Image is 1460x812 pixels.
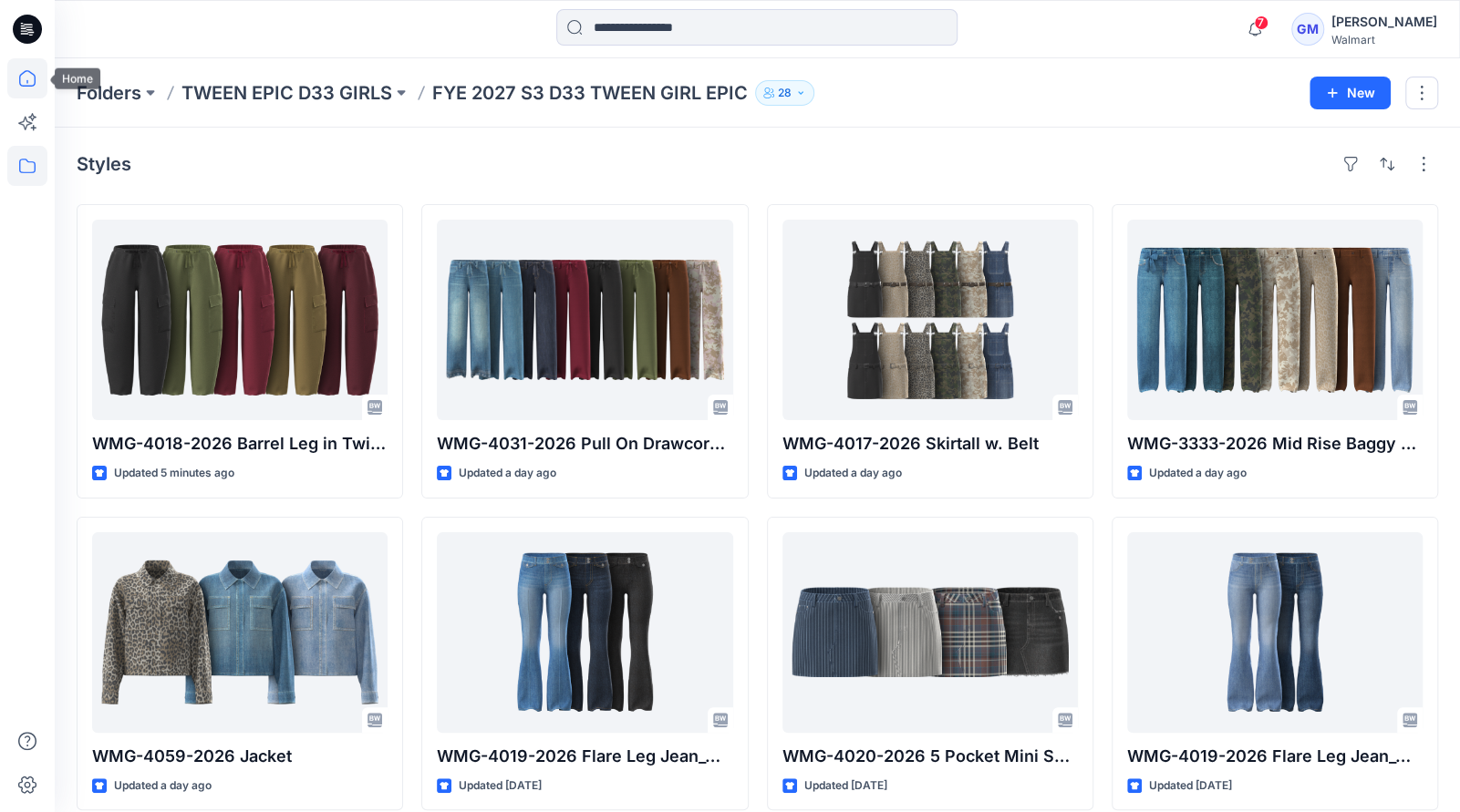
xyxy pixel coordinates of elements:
[804,776,887,796] p: Updated [DATE]
[181,80,392,106] a: TWEEN EPIC D33 GIRLS
[782,431,1078,457] p: WMG-4017-2026 Skirtall w. Belt
[92,220,388,420] a: WMG-4018-2026 Barrel Leg in Twill_Opt 2
[114,464,234,483] p: Updated 5 minutes ago
[1291,13,1324,46] div: GM
[437,220,732,420] a: WMG-4031-2026 Pull On Drawcord Wide Leg_Opt3
[1127,744,1423,769] p: WMG-4019-2026 Flare Leg Jean_Opt1
[755,80,814,106] button: 28
[1254,15,1268,30] span: 7
[114,776,212,796] p: Updated a day ago
[1310,77,1391,109] button: New
[1149,776,1232,796] p: Updated [DATE]
[92,532,388,733] a: WMG-4059-2026 Jacket
[437,744,732,769] p: WMG-4019-2026 Flare Leg Jean_Opt2
[459,776,542,796] p: Updated [DATE]
[432,80,748,106] p: FYE 2027 S3 D33 TWEEN GIRL EPIC
[92,431,388,457] p: WMG-4018-2026 Barrel Leg in Twill_Opt 2
[1331,11,1437,33] div: [PERSON_NAME]
[437,532,732,733] a: WMG-4019-2026 Flare Leg Jean_Opt2
[92,744,388,769] p: WMG-4059-2026 Jacket
[1127,220,1423,420] a: WMG-3333-2026 Mid Rise Baggy Straight Pant
[778,83,792,103] p: 28
[77,153,131,175] h4: Styles
[77,80,141,106] a: Folders
[459,464,556,483] p: Updated a day ago
[782,744,1078,769] p: WMG-4020-2026 5 Pocket Mini Skirt
[1149,464,1247,483] p: Updated a day ago
[804,464,902,483] p: Updated a day ago
[1127,431,1423,457] p: WMG-3333-2026 Mid Rise Baggy Straight Pant
[782,532,1078,733] a: WMG-4020-2026 5 Pocket Mini Skirt
[437,431,732,457] p: WMG-4031-2026 Pull On Drawcord Wide Leg_Opt3
[1331,33,1437,46] div: Walmart
[782,220,1078,420] a: WMG-4017-2026 Skirtall w. Belt
[1127,532,1423,733] a: WMG-4019-2026 Flare Leg Jean_Opt1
